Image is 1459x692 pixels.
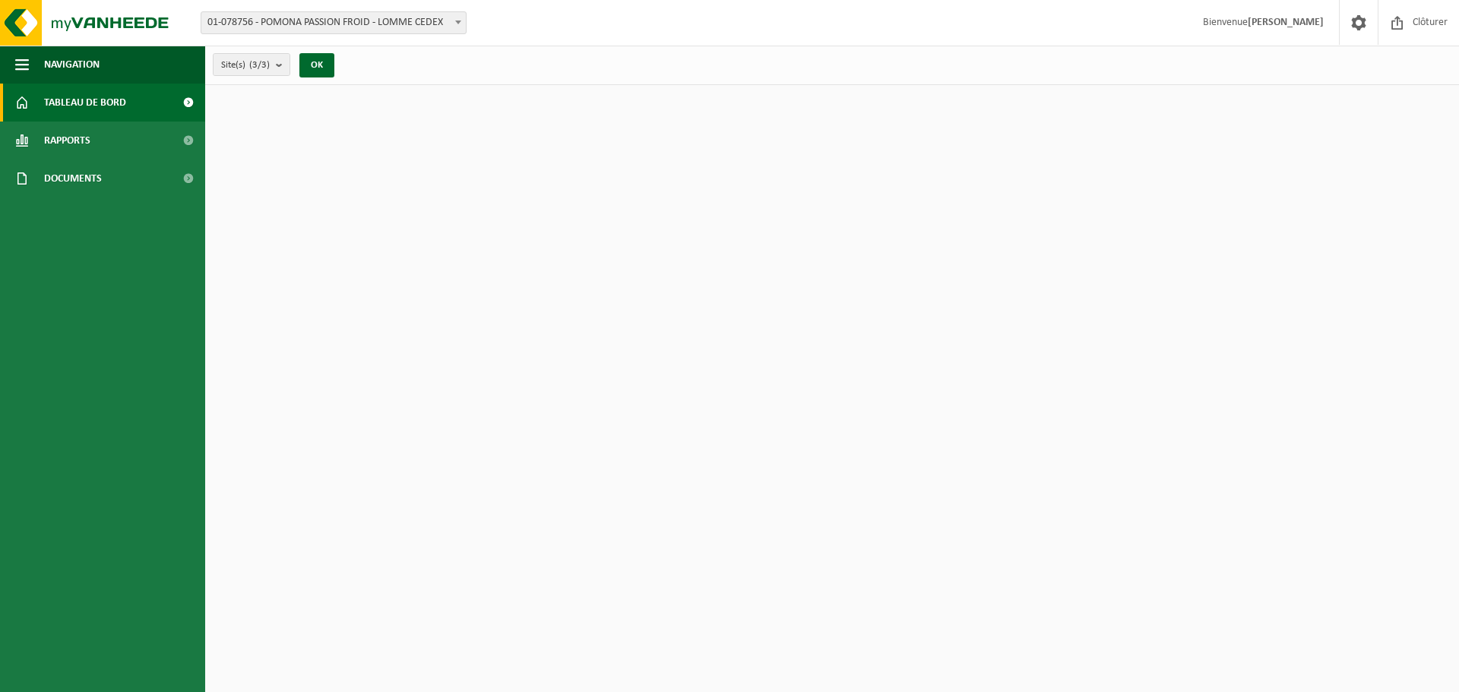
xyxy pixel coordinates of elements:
span: 01-078756 - POMONA PASSION FROID - LOMME CEDEX [201,11,467,34]
button: OK [299,53,334,77]
strong: [PERSON_NAME] [1248,17,1324,28]
span: Site(s) [221,54,270,77]
count: (3/3) [249,60,270,70]
span: Rapports [44,122,90,160]
span: Documents [44,160,102,197]
button: Site(s)(3/3) [213,53,290,76]
span: 01-078756 - POMONA PASSION FROID - LOMME CEDEX [201,12,466,33]
span: Navigation [44,46,100,84]
span: Tableau de bord [44,84,126,122]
